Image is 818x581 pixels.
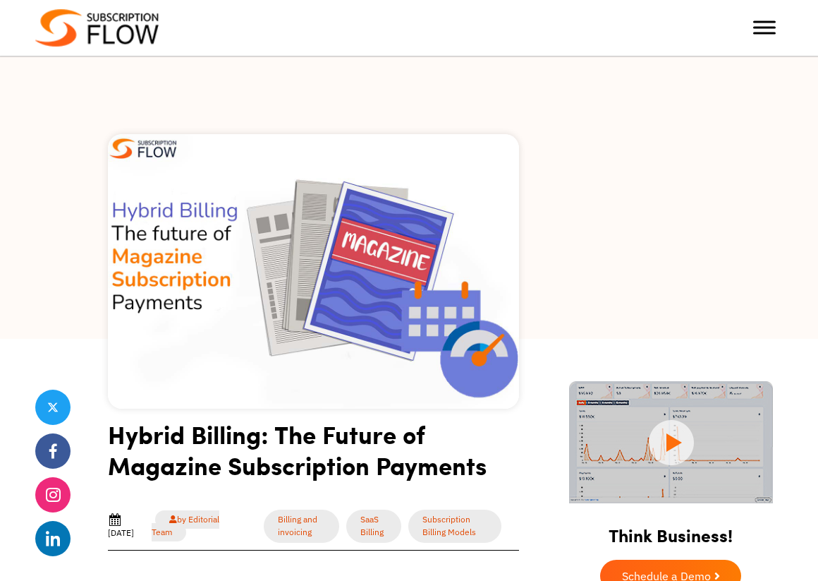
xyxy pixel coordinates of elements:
a: SaaS Billing [346,510,402,543]
a: Subscription Billing Models [408,510,501,543]
h1: Hybrid Billing: The Future of Magazine Subscription Payments [108,419,519,491]
img: intro video [569,381,773,503]
button: Toggle Menu [753,21,776,35]
a: by Editorial Team [152,510,219,541]
img: Hybrid Billing: The Future of Magazine Subscription Payments [108,134,519,409]
h2: Think Business! [558,508,783,553]
a: Billing and invoicing [264,510,339,543]
div: [DATE] [108,513,138,539]
img: Subscriptionflow [35,9,159,47]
